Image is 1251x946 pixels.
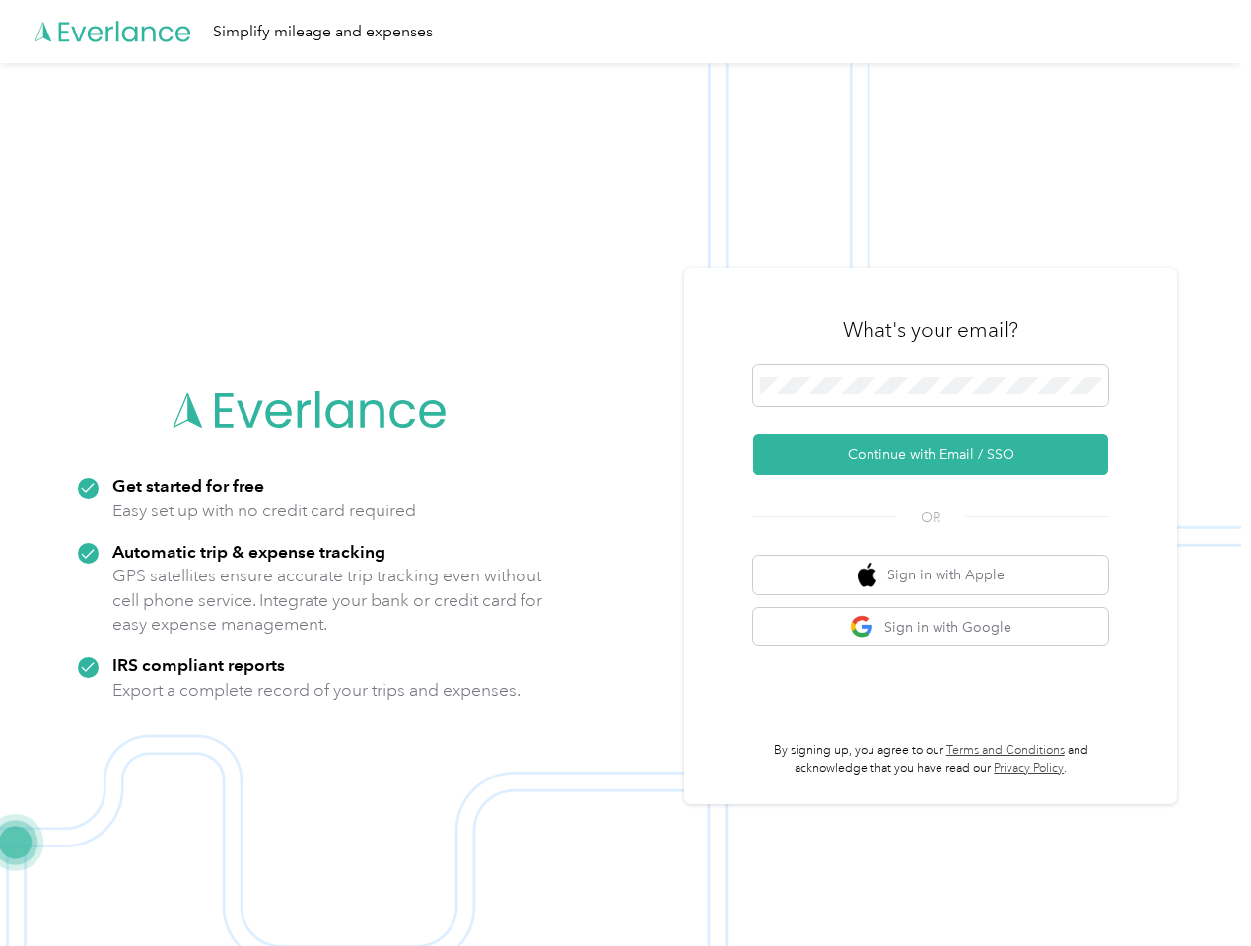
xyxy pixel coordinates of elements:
div: Simplify mileage and expenses [213,20,433,44]
h3: What's your email? [843,316,1018,344]
strong: Get started for free [112,475,264,496]
button: google logoSign in with Google [753,608,1108,646]
span: OR [896,507,965,528]
strong: Automatic trip & expense tracking [112,541,385,562]
button: Continue with Email / SSO [753,434,1108,475]
img: google logo [850,615,874,640]
a: Terms and Conditions [946,743,1065,758]
button: apple logoSign in with Apple [753,556,1108,594]
p: GPS satellites ensure accurate trip tracking even without cell phone service. Integrate your bank... [112,564,543,637]
img: apple logo [858,563,877,587]
p: By signing up, you agree to our and acknowledge that you have read our . [753,742,1108,777]
strong: IRS compliant reports [112,654,285,675]
a: Privacy Policy [994,761,1064,776]
p: Easy set up with no credit card required [112,499,416,523]
p: Export a complete record of your trips and expenses. [112,678,521,703]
